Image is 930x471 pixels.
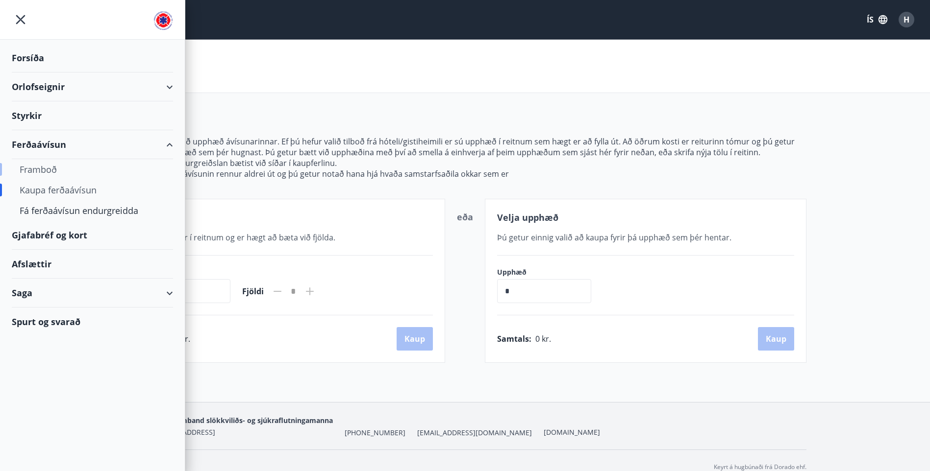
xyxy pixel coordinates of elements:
span: [EMAIL_ADDRESS][DOMAIN_NAME] [417,428,532,438]
div: Afslættir [12,250,173,279]
span: Fjöldi [242,286,264,297]
span: Valið tilboð er í reitnum og er hægt að bæta við fjölda. [136,232,335,243]
div: Fá ferðaávísun endurgreidda [20,200,165,221]
div: Saga [12,279,173,307]
p: Athugaðu að niðurgreiðslan bætist við síðar í kaupferlinu. [124,158,806,168]
span: Samtals : [497,333,531,344]
span: eða [457,211,473,223]
span: H [904,14,909,25]
div: Kaupa ferðaávísun [20,180,165,200]
a: [DOMAIN_NAME] [544,427,600,437]
button: menu [12,11,29,28]
span: [PHONE_NUMBER] [345,428,405,438]
img: union_logo [153,11,173,30]
div: Gjafabréf og kort [12,221,173,250]
span: Þú getur einnig valið að kaupa fyrir þá upphæð sem þér hentar. [497,232,731,243]
div: Ferðaávísun [12,130,173,159]
div: Styrkir [12,101,173,130]
span: Velja upphæð [497,212,558,223]
button: ÍS [861,11,893,28]
label: Upphæð [497,267,601,277]
button: H [895,8,918,31]
p: Hér getur þú valið upphæð ávísunarinnar. Ef þú hefur valið tilboð frá hóteli/gistiheimili er sú u... [124,136,806,158]
span: Landssamband slökkviliðs- og sjúkraflutningamanna [153,416,333,425]
div: Forsíða [12,44,173,72]
p: Mundu að ferðaávísunin rennur aldrei út og þú getur notað hana hjá hvaða samstarfsaðila okkar sem er [124,168,806,179]
span: 0 kr. [535,333,551,344]
div: Spurt og svarað [12,307,173,336]
div: Framboð [20,159,165,180]
div: Orlofseignir [12,72,173,101]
